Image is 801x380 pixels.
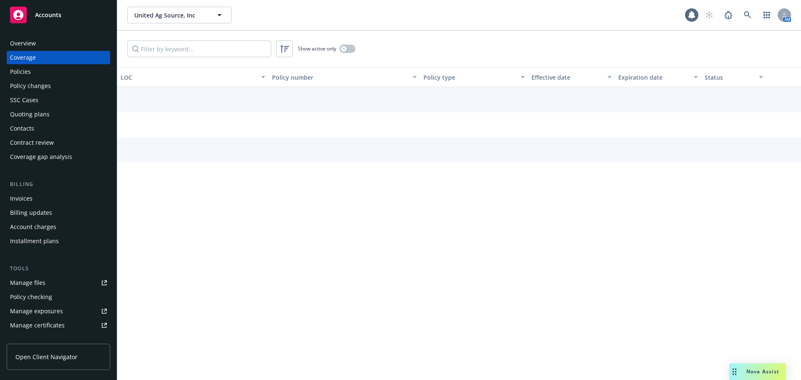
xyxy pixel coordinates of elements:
[701,67,766,87] button: Status
[269,67,420,87] button: Policy number
[615,67,701,87] button: Expiration date
[739,7,756,23] a: Search
[7,276,110,289] a: Manage files
[701,7,718,23] a: Start snowing
[420,67,528,87] button: Policy type
[7,192,110,205] a: Invoices
[7,290,110,304] a: Policy checking
[10,150,72,164] div: Coverage gap analysis
[272,73,408,82] div: Policy number
[10,108,50,121] div: Quoting plans
[10,79,51,93] div: Policy changes
[7,79,110,93] a: Policy changes
[298,45,336,52] span: Show active only
[10,122,34,135] div: Contacts
[7,136,110,149] a: Contract review
[10,192,33,205] div: Invoices
[7,264,110,273] div: Tools
[127,40,271,57] input: Filter by keyword...
[7,333,110,346] a: Manage claims
[7,108,110,121] a: Quoting plans
[531,73,602,82] div: Effective date
[10,65,31,78] div: Policies
[729,363,786,380] button: Nova Assist
[10,37,36,50] div: Overview
[720,7,737,23] a: Report a Bug
[705,73,754,82] div: Status
[10,305,63,318] div: Manage exposures
[10,136,54,149] div: Contract review
[7,180,110,189] div: Billing
[7,319,110,332] a: Manage certificates
[7,305,110,318] a: Manage exposures
[10,290,52,304] div: Policy checking
[10,206,52,219] div: Billing updates
[528,67,615,87] button: Effective date
[35,12,61,18] span: Accounts
[10,276,45,289] div: Manage files
[7,122,110,135] a: Contacts
[127,7,232,23] button: United Ag Source, Inc
[10,51,36,64] div: Coverage
[10,319,65,332] div: Manage certificates
[7,220,110,234] a: Account charges
[423,73,516,82] div: Policy type
[7,234,110,248] a: Installment plans
[7,3,110,27] a: Accounts
[7,65,110,78] a: Policies
[7,37,110,50] a: Overview
[134,11,207,20] span: United Ag Source, Inc
[758,7,775,23] a: Switch app
[7,206,110,219] a: Billing updates
[7,93,110,107] a: SSC Cases
[10,234,59,248] div: Installment plans
[618,73,689,82] div: Expiration date
[10,220,56,234] div: Account charges
[10,333,52,346] div: Manage claims
[7,150,110,164] a: Coverage gap analysis
[10,93,38,107] div: SSC Cases
[729,363,740,380] div: Drag to move
[121,73,256,82] div: LOC
[15,352,78,361] span: Open Client Navigator
[746,368,779,375] span: Nova Assist
[117,67,269,87] button: LOC
[7,51,110,64] a: Coverage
